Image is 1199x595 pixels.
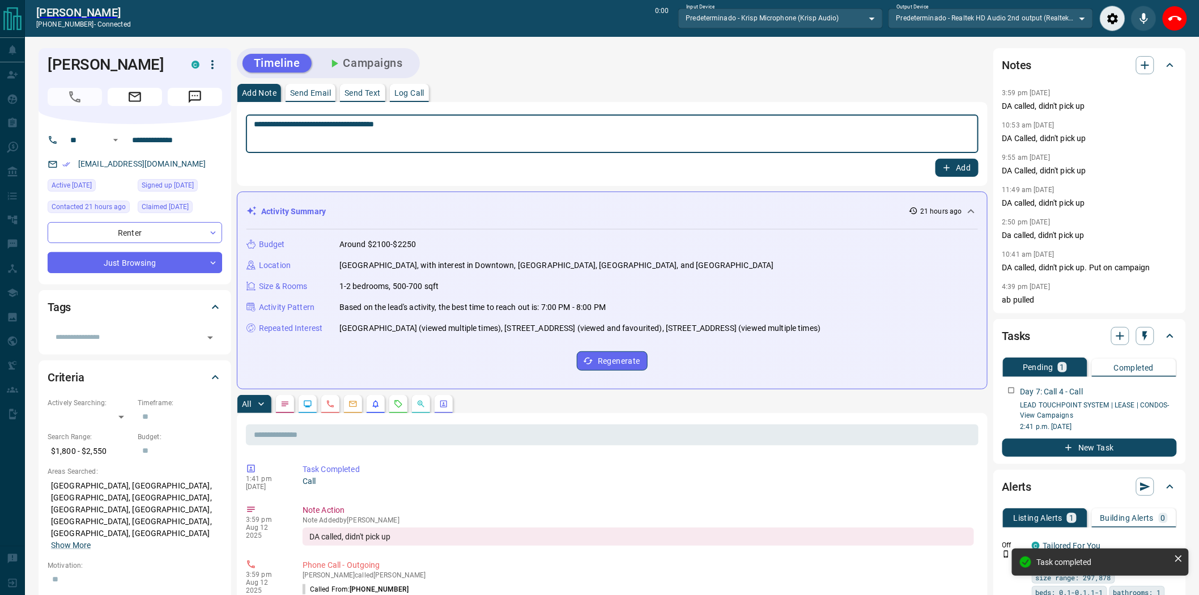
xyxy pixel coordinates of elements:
button: Regenerate [577,351,648,371]
svg: Opportunities [416,399,426,409]
div: Activity Summary21 hours ago [246,201,978,222]
span: Signed up [DATE] [142,180,194,191]
p: Send Text [345,89,381,97]
p: Size & Rooms [259,280,308,292]
span: Claimed [DATE] [142,201,189,212]
span: Contacted 21 hours ago [52,201,126,212]
svg: Push Notification Only [1002,550,1010,558]
p: Around $2100-$2250 [339,239,416,250]
a: [PERSON_NAME] [36,6,131,19]
p: 3:59 pm [DATE] [1002,89,1051,97]
div: Renter [48,222,222,243]
p: 4:39 pm [DATE] [1002,283,1051,291]
div: Sun Aug 03 2025 [138,201,222,216]
p: 1 [1060,363,1065,371]
p: Aug 12 2025 [246,579,286,594]
h2: Notes [1002,56,1032,74]
h2: Tags [48,298,71,316]
p: 21 hours ago [920,206,962,216]
p: Areas Searched: [48,466,222,477]
span: Email [108,88,162,106]
p: Activity Pattern [259,301,314,313]
p: 0 [1161,514,1166,522]
p: ab pulled [1002,294,1177,306]
svg: Emails [348,399,358,409]
a: [EMAIL_ADDRESS][DOMAIN_NAME] [78,159,206,168]
p: DA called, didn't pick up. Put on campaign [1002,262,1177,274]
div: DA called, didn't pick up [303,528,974,546]
p: Day 7: Call 4 - Call [1021,386,1083,398]
p: 1 [1069,514,1074,522]
a: Tailored For You [1043,541,1101,550]
span: [PHONE_NUMBER] [350,585,409,593]
p: Log Call [394,89,424,97]
h2: Criteria [48,368,84,386]
p: DA Called, didn't pick up [1002,165,1177,177]
p: Budget [259,239,285,250]
div: Audio Settings [1100,6,1125,31]
p: Da called, didn't pick up [1002,229,1177,241]
p: 10:41 am [DATE] [1002,250,1055,258]
span: Call [48,88,102,106]
div: Sat Feb 03 2024 [138,179,222,195]
p: Search Range: [48,432,132,442]
button: Open [109,133,122,147]
p: $1,800 - $2,550 [48,442,132,461]
button: Timeline [243,54,312,73]
span: Active [DATE] [52,180,92,191]
p: Add Note [242,89,277,97]
span: connected [97,20,131,28]
div: Tags [48,294,222,321]
p: Building Alerts [1100,514,1154,522]
p: 2:50 pm [DATE] [1002,218,1051,226]
p: Called From: [303,584,409,594]
p: Note Added by [PERSON_NAME] [303,516,974,524]
button: Show More [51,539,91,551]
div: condos.ca [192,61,199,69]
div: Criteria [48,364,222,391]
div: Tue Aug 12 2025 [48,201,132,216]
svg: Calls [326,399,335,409]
p: Phone Call - Outgoing [303,559,974,571]
p: [GEOGRAPHIC_DATA] (viewed multiple times), [STREET_ADDRESS] (viewed and favourited), [STREET_ADDR... [339,322,820,334]
p: Motivation: [48,560,222,571]
p: Pending [1023,363,1053,371]
svg: Agent Actions [439,399,448,409]
svg: Requests [394,399,403,409]
p: 1:41 pm [246,475,286,483]
p: 3:59 pm [246,571,286,579]
p: 3:59 pm [246,516,286,524]
button: New Task [1002,439,1177,457]
div: condos.ca [1032,542,1040,550]
p: 2:41 p.m. [DATE] [1021,422,1177,432]
p: Activity Summary [261,206,326,218]
div: Just Browsing [48,252,222,273]
p: [PHONE_NUMBER] - [36,19,131,29]
label: Output Device [896,3,929,11]
p: Location [259,260,291,271]
div: Mute [1131,6,1157,31]
div: Notes [1002,52,1177,79]
div: Alerts [1002,473,1177,500]
h1: [PERSON_NAME] [48,56,175,74]
p: Off [1002,540,1025,550]
p: Based on the lead's activity, the best time to reach out is: 7:00 PM - 8:00 PM [339,301,606,313]
p: Listing Alerts [1014,514,1063,522]
p: 9:55 am [DATE] [1002,154,1051,161]
p: [GEOGRAPHIC_DATA], [GEOGRAPHIC_DATA], [GEOGRAPHIC_DATA], [GEOGRAPHIC_DATA], [GEOGRAPHIC_DATA], [G... [48,477,222,555]
p: DA Called, didn't pick up [1002,133,1177,144]
p: 0:00 [655,6,669,31]
p: Actively Searching: [48,398,132,408]
button: Open [202,330,218,346]
button: Add [936,159,979,177]
p: All [242,400,251,408]
h2: Alerts [1002,478,1032,496]
p: Send Email [290,89,331,97]
div: End Call [1162,6,1188,31]
div: Tasks [1002,322,1177,350]
p: [PERSON_NAME] called [PERSON_NAME] [303,571,974,579]
button: Campaigns [316,54,414,73]
p: 1-2 bedrooms, 500-700 sqft [339,280,439,292]
div: Predeterminado - Realtek HD Audio 2nd output (Realtek(R) Audio) [888,8,1093,28]
p: Aug 12 2025 [246,524,286,539]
